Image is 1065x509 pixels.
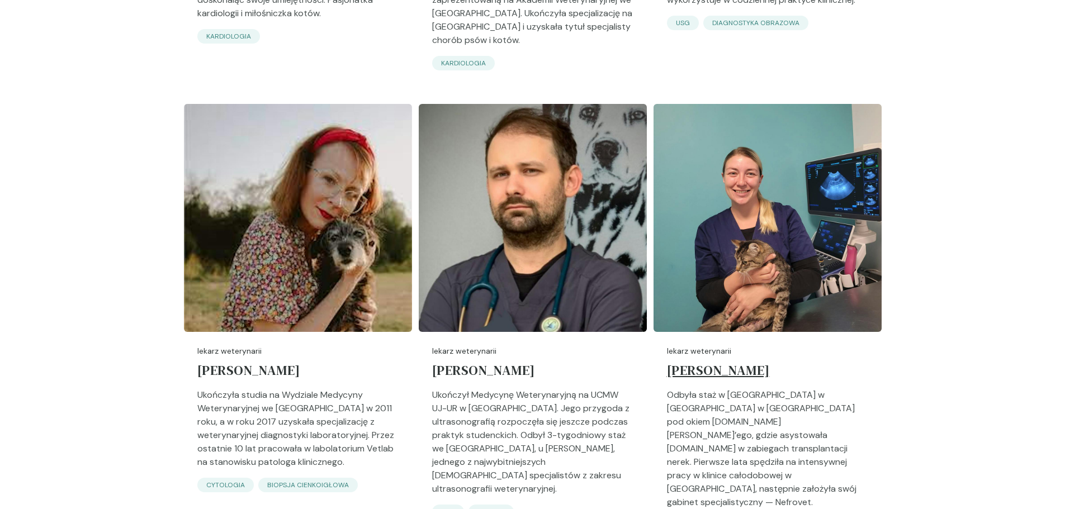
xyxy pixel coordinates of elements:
[267,480,349,490] p: biopsja cienkoigłowa
[441,58,486,68] p: kardiologia
[206,31,251,41] p: Kardiologia
[432,357,633,388] a: [PERSON_NAME]
[712,18,799,28] p: diagnostyka obrazowa
[432,388,633,505] p: Ukończył Medycynę Weterynaryjną na UCMW UJ-UR w [GEOGRAPHIC_DATA]. Jego przygoda z ultrasonografi...
[197,388,399,478] p: Ukończyła studia na Wydziale Medycyny Weterynaryjnej we [GEOGRAPHIC_DATA] w 2011 roku, a w roku 2...
[197,357,399,388] a: [PERSON_NAME]
[676,18,690,28] p: USG
[432,345,633,357] p: lekarz weterynarii
[667,345,868,357] p: lekarz weterynarii
[206,480,245,490] p: cytologia
[197,345,399,357] p: lekarz weterynarii
[667,357,868,388] a: [PERSON_NAME]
